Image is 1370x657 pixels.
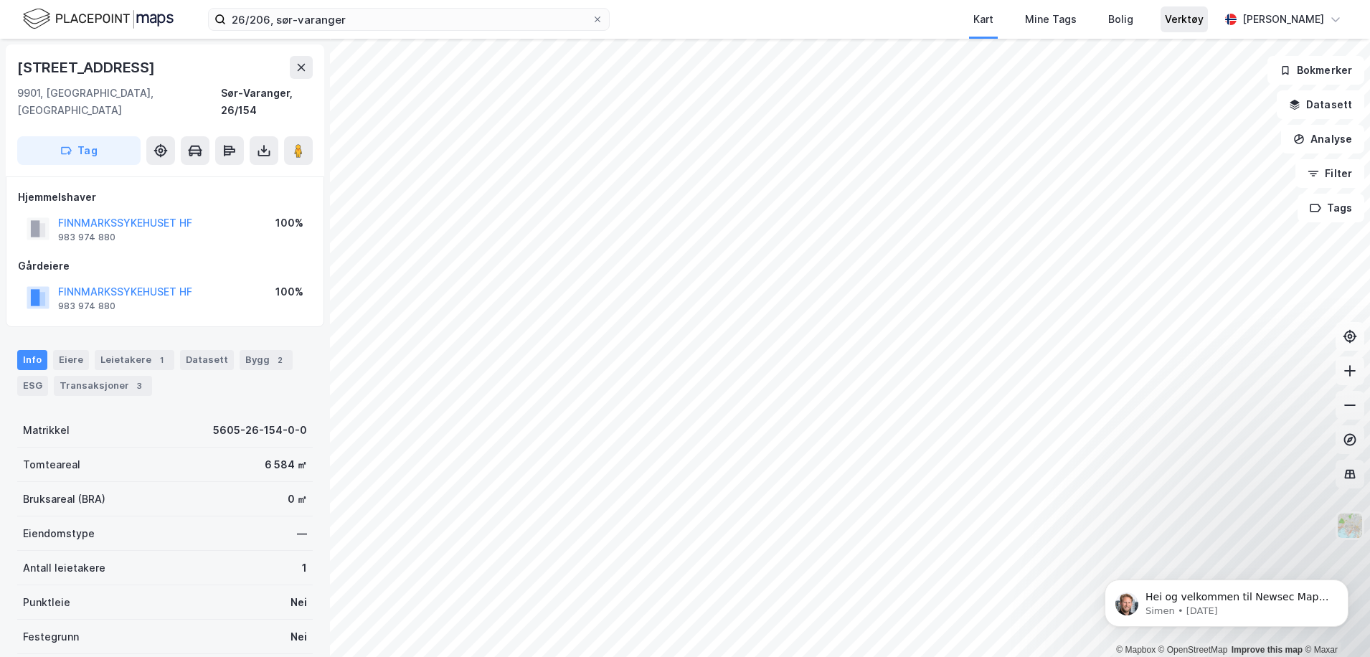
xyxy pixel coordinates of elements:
input: Søk på adresse, matrikkel, gårdeiere, leietakere eller personer [226,9,592,30]
div: 983 974 880 [58,301,115,312]
div: Matrikkel [23,422,70,439]
div: Festegrunn [23,628,79,646]
div: Info [17,350,47,370]
div: Kart [973,11,993,28]
img: Z [1336,512,1364,539]
div: Gårdeiere [18,257,312,275]
img: logo.f888ab2527a4732fd821a326f86c7f29.svg [23,6,174,32]
div: — [297,525,307,542]
div: Eiendomstype [23,525,95,542]
button: Bokmerker [1267,56,1364,85]
a: Improve this map [1232,645,1303,655]
div: 100% [275,283,303,301]
div: [STREET_ADDRESS] [17,56,158,79]
div: 5605-26-154-0-0 [213,422,307,439]
div: Datasett [180,350,234,370]
div: 3 [132,379,146,393]
div: 2 [273,353,287,367]
div: 9901, [GEOGRAPHIC_DATA], [GEOGRAPHIC_DATA] [17,85,221,119]
div: Punktleie [23,594,70,611]
div: 0 ㎡ [288,491,307,508]
div: [PERSON_NAME] [1242,11,1324,28]
div: Nei [290,594,307,611]
button: Tags [1298,194,1364,222]
button: Tag [17,136,141,165]
div: 1 [302,559,307,577]
div: 983 974 880 [58,232,115,243]
div: Nei [290,628,307,646]
button: Filter [1295,159,1364,188]
button: Datasett [1277,90,1364,119]
div: Tomteareal [23,456,80,473]
a: Mapbox [1116,645,1156,655]
div: Transaksjoner [54,376,152,396]
div: Sør-Varanger, 26/154 [221,85,313,119]
div: Mine Tags [1025,11,1077,28]
div: 100% [275,214,303,232]
div: 1 [154,353,169,367]
button: Analyse [1281,125,1364,153]
div: Hjemmelshaver [18,189,312,206]
div: Antall leietakere [23,559,105,577]
div: Bolig [1108,11,1133,28]
iframe: Intercom notifications message [1083,549,1370,650]
div: ESG [17,376,48,396]
div: Verktøy [1165,11,1204,28]
div: Bruksareal (BRA) [23,491,105,508]
a: OpenStreetMap [1158,645,1228,655]
div: 6 584 ㎡ [265,456,307,473]
div: Bygg [240,350,293,370]
div: Eiere [53,350,89,370]
div: Leietakere [95,350,174,370]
